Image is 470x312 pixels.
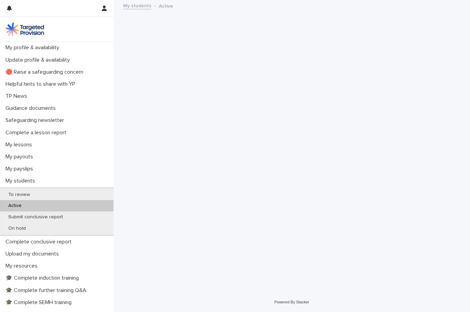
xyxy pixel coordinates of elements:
[3,214,68,220] p: Submit conclusive report
[3,275,84,281] p: 🎓 Complete induction training
[3,299,77,306] p: 🎓 Complete SEMH training
[3,105,61,112] p: Guidance documents
[123,1,151,9] a: My students
[3,166,39,172] p: My payslips
[3,239,77,245] p: Complete conclusive report
[3,203,27,209] p: Active
[3,129,72,136] p: Complete a lesson report
[3,287,92,294] p: 🎓 Complete further training Q&A
[3,178,41,184] p: My students
[6,22,44,36] img: M5nRWzHhSzIhMunXDL62
[3,192,35,198] p: To review
[3,81,81,87] p: Helpful hints to share with YP
[3,57,75,63] p: Update profile & availability
[274,300,309,304] a: Powered By Stacker
[3,142,38,148] p: My lessons
[159,2,173,9] p: Active
[3,93,33,100] p: TP News
[3,251,64,257] p: Upload my documents
[3,226,31,231] p: On hold
[3,44,65,51] p: My profile & availability
[3,154,39,160] p: My payouts
[3,117,70,124] p: Safeguarding newsletter
[3,263,43,269] p: My resources
[3,69,89,75] p: 🔴 Raise a safeguarding concern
